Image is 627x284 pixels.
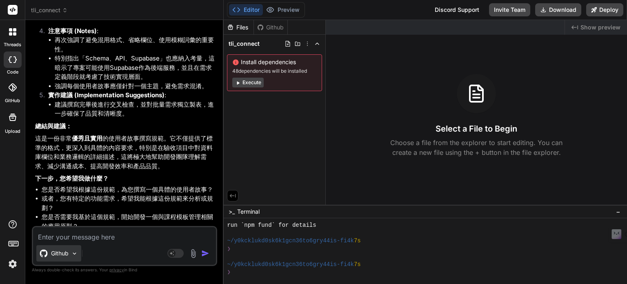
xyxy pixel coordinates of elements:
[55,36,216,54] li: 再次強調了避免混用格式、省略欄位、使用模糊詞彙的重要性。
[237,208,260,216] span: Terminal
[229,40,260,48] span: tli_connect
[189,249,198,258] img: attachment
[6,257,20,271] img: settings
[254,23,287,31] div: Github
[535,3,581,16] button: Download
[227,261,354,268] span: ~/y0kcklukd0sk6k1gcn36to6gry44is-fi4k
[35,134,216,171] p: 這是一份非常 的使用者故事撰寫規範。它不僅提供了標準的格式，更深入到具體的內容要求，特別是在驗收項目中對資料庫欄位和業務邏輯的詳細描述，這將極大地幫助開發團隊理解需求、減少溝通成本、提高開發效率...
[227,237,354,245] span: ~/y0kcklukd0sk6k1gcn36to6gry44is-fi4k
[55,100,216,119] li: 建議撰寫完畢後進行交叉檢查，並對批量需求獨立製表，進一步確保了品質和清晰度。
[31,6,68,14] span: tli_connect
[227,245,231,253] span: ❯
[354,261,361,268] span: 7s
[430,3,484,16] div: Discord Support
[48,27,216,36] p: :
[71,250,78,257] img: Pick Models
[42,185,216,195] li: 您是否希望我根據這份規範，為您撰寫一個具體的使用者故事？
[232,78,264,87] button: Execute
[109,267,124,272] span: privacy
[35,122,72,130] strong: 總結與建議：
[385,138,568,157] p: Choose a file from the explorer to start editing. You can create a new file using the + button in...
[72,134,102,142] strong: 優秀且實用
[48,91,216,100] p: :
[232,58,317,66] span: Install dependencies
[5,128,20,135] label: Upload
[32,266,217,274] p: Always double-check its answers. Your in Bind
[232,68,317,74] span: 48 dependencies will be installed
[42,212,216,231] li: 您是否需要我基於這個規範，開始開發一個與課程模板管理相關的應用原型？
[224,23,253,31] div: Files
[7,69,18,76] label: code
[580,23,620,31] span: Show preview
[354,237,361,245] span: 7s
[614,205,622,218] button: −
[616,208,620,216] span: −
[55,82,216,91] li: 強調每個使用者故事應僅針對一個主題，避免需求混淆。
[5,97,20,104] label: GitHub
[489,3,530,16] button: Invite Team
[48,27,97,35] strong: 注意事項 (Notes)
[436,123,517,134] h3: Select a File to Begin
[4,41,21,48] label: threads
[51,249,69,257] p: Github
[227,268,231,276] span: ❯
[42,194,216,212] li: 或者，您有特定的功能需求，希望我能根據這份規範來分析或規劃？
[35,174,109,182] strong: 下一步，您希望我做什麼？
[48,91,165,99] strong: 實作建議 (Implementation Suggestions)
[227,221,316,229] span: run `npm fund` for details
[229,208,235,216] span: >_
[586,3,623,16] button: Deploy
[229,4,263,16] button: Editor
[263,4,303,16] button: Preview
[55,54,216,82] li: 特別指出「Schema、API、Supabase」也應納入考量，這暗示了專案可能使用Supabase作為後端服務，並且在需求定義階段就考慮了技術實現層面。
[201,249,209,257] img: icon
